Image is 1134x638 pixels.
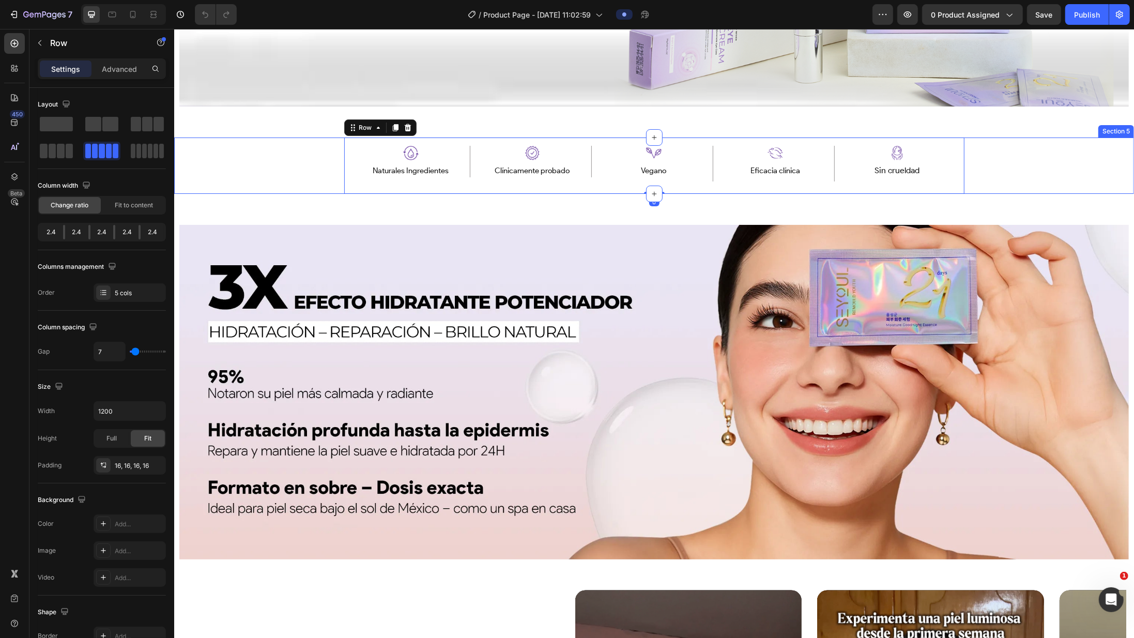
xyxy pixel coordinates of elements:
[65,225,88,239] div: 2.4
[38,321,99,335] div: Column spacing
[38,573,54,582] div: Video
[141,225,164,239] div: 2.4
[593,117,609,131] img: gempages_507356051327157127-ef23072e-80a8-4f83-863a-4d0edfe88310.png
[715,117,731,131] img: gempages_507356051327157127-66645681-af56-4158-96be-ebc801bb6635.png
[195,4,237,25] div: Undo/Redo
[174,29,1134,638] iframe: Design area
[115,461,163,470] div: 16, 16, 16, 16
[38,406,55,416] div: Width
[1074,9,1100,20] div: Publish
[38,288,55,297] div: Order
[576,137,626,146] span: Eficacia clínica
[115,546,163,556] div: Add...
[475,169,485,177] div: 0
[51,201,89,210] span: Change ratio
[1099,587,1124,612] iframe: Intercom live chat
[38,347,50,356] div: Gap
[51,64,80,74] p: Settings
[10,110,25,118] div: 450
[144,434,151,443] span: Fit
[115,520,163,529] div: Add...
[665,136,781,147] p: Sin crueldad
[106,434,117,443] span: Full
[40,225,63,239] div: 2.4
[115,288,163,298] div: 5 cols
[102,64,137,74] p: Advanced
[479,9,482,20] span: /
[229,117,244,131] img: gempages_507356051327157127-78196ad6-d975-4e8c-9bd1-eb33ac996a68.png
[8,189,25,198] div: Beta
[38,179,93,193] div: Column width
[38,605,71,619] div: Shape
[115,201,153,210] span: Fit to content
[4,4,77,25] button: 7
[38,98,72,112] div: Layout
[1120,572,1128,580] span: 1
[90,225,114,239] div: 2.4
[5,196,955,530] img: gempages_507356051327157127-f2e85ed9-f639-48a1-8019-485f0cbfdfd5.webp
[38,493,88,507] div: Background
[115,573,163,583] div: Add...
[38,519,54,528] div: Color
[1036,10,1053,19] span: Save
[199,137,275,146] span: Naturales Ingredientes
[484,9,591,20] span: Product Page - [DATE] 11:02:59
[38,461,62,470] div: Padding
[38,434,57,443] div: Height
[50,37,138,49] p: Row
[68,8,72,21] p: 7
[94,402,165,420] input: Auto
[1027,4,1061,25] button: Save
[38,546,56,555] div: Image
[472,117,487,131] img: gempages_507356051327157127-745fdf2d-63f2-481c-b960-e7765f8dc0d7.png
[321,137,396,146] span: Clínicamente probado
[922,4,1023,25] button: 0 product assigned
[94,342,125,361] input: Auto
[38,260,118,274] div: Columns management
[926,98,958,107] div: Section 5
[183,94,200,103] div: Row
[931,9,1000,20] span: 0 product assigned
[38,380,65,394] div: Size
[1065,4,1109,25] button: Publish
[350,117,366,131] img: gempages_507356051327157127-e277ea52-6fd5-401d-b34c-3841270786d7.png
[467,137,493,146] span: Vegano
[115,225,139,239] div: 2.4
